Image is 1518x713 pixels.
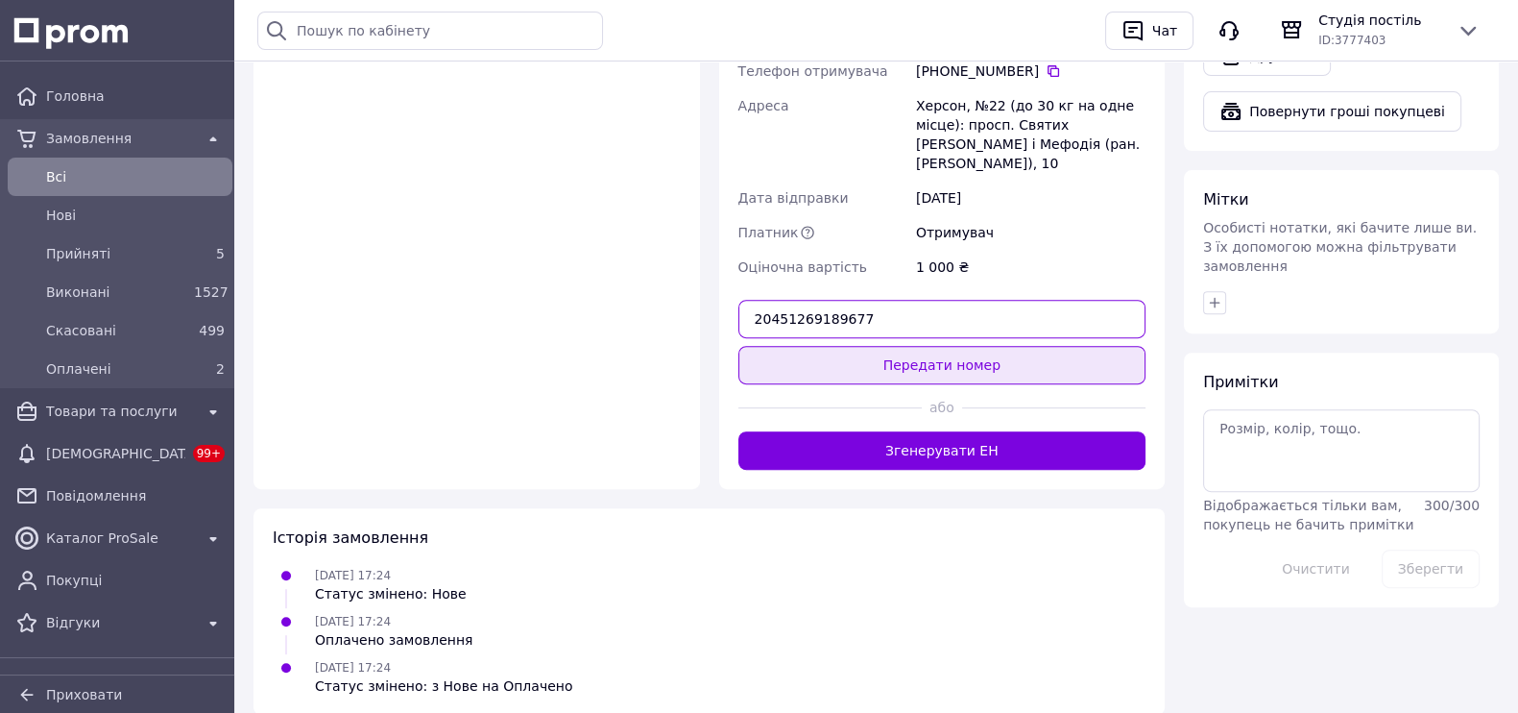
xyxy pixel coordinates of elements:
span: Каталог ProSale [46,529,194,548]
span: Нові [46,206,225,225]
button: Передати номер [738,346,1146,384]
div: Статус змінено: з Нове на Оплачено [315,676,572,696]
span: [DATE] 17:24 [315,615,391,628]
span: Оплачені [46,359,186,379]
span: Адреса [738,98,789,113]
span: Студія постіль [1318,11,1441,30]
span: Відгуки [46,613,194,632]
span: Повідомлення [46,486,225,505]
span: 1527 [194,284,229,300]
span: Примітки [1203,373,1278,391]
span: Покупці [46,571,225,590]
span: [DATE] 17:24 [315,569,391,582]
span: Телефон отримувача [738,63,888,79]
div: [PHONE_NUMBER] [916,61,1145,81]
div: Херсон, №22 (до 30 кг на одне місце): просп. Святих [PERSON_NAME] і Мефодія (ран. [PERSON_NAME]), 10 [912,88,1149,181]
span: Замовлення [46,129,194,148]
button: Повернути гроші покупцеві [1203,91,1461,132]
span: Виконані [46,283,186,302]
div: Оплачено замовлення [315,630,472,650]
span: 5 [216,246,225,261]
span: Платник [738,225,799,240]
span: або [922,398,962,417]
span: Мітки [1203,190,1249,209]
span: Всi [46,167,225,186]
span: 99+ [193,445,225,462]
input: Пошук по кабінету [257,12,603,50]
span: Головна [46,86,225,106]
div: Отримувач [912,215,1149,250]
span: Прийняті [46,244,186,263]
span: [DATE] 17:24 [315,661,391,675]
span: Дата відправки [738,190,849,206]
span: Товари та послуги [46,402,194,421]
div: 1 000 ₴ [912,250,1149,284]
span: Історія замовлення [273,529,428,547]
div: [DATE] [912,181,1149,215]
span: 2 [216,361,225,377]
span: Скасовані [46,321,186,340]
span: Особисті нотатки, які бачите лише ви. З їх допомогою можна фільтрувати замовлення [1203,220,1477,274]
button: Чат [1105,12,1193,50]
span: Оціночна вартість [738,259,867,275]
input: Номер експрес-накладної [738,300,1146,338]
div: Статус змінено: Нове [315,584,467,603]
span: 300 / 300 [1424,498,1480,513]
span: 499 [199,323,225,338]
div: Чат [1148,16,1181,45]
span: Відображається тільки вам, покупець не бачить примітки [1203,498,1413,532]
span: [DEMOGRAPHIC_DATA] [46,444,185,463]
button: Згенерувати ЕН [738,431,1146,470]
span: Приховати [46,687,122,702]
span: ID: 3777403 [1318,34,1385,47]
